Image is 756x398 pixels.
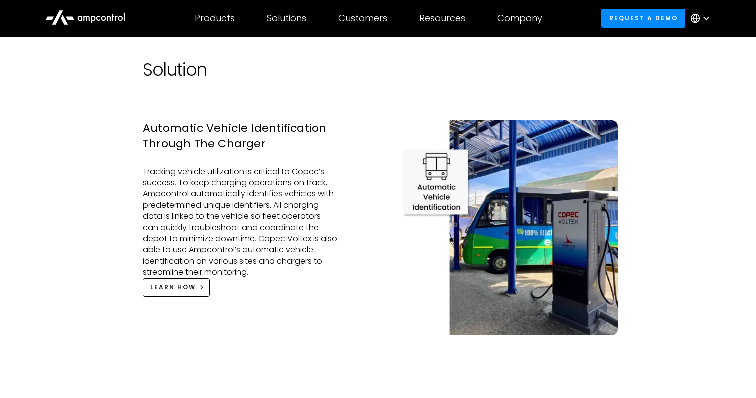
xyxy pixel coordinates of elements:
[403,120,618,335] img: Automatic Vehicle Identification Through The Charger
[338,13,387,24] div: Customers
[143,59,613,80] h2: Solution
[267,13,306,24] div: Solutions
[497,13,542,24] div: Company
[143,166,338,278] p: Tracking vehicle utilization is critical to Copec’s success. To keep charging operations on track...
[195,13,235,24] div: Products
[601,9,685,27] a: Request a demo
[143,121,338,166] div: Automatic Vehicle Identification Through The Charger
[419,13,465,24] div: Resources
[143,278,210,297] a: LEARN HOW
[150,283,196,292] div: LEARN HOW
